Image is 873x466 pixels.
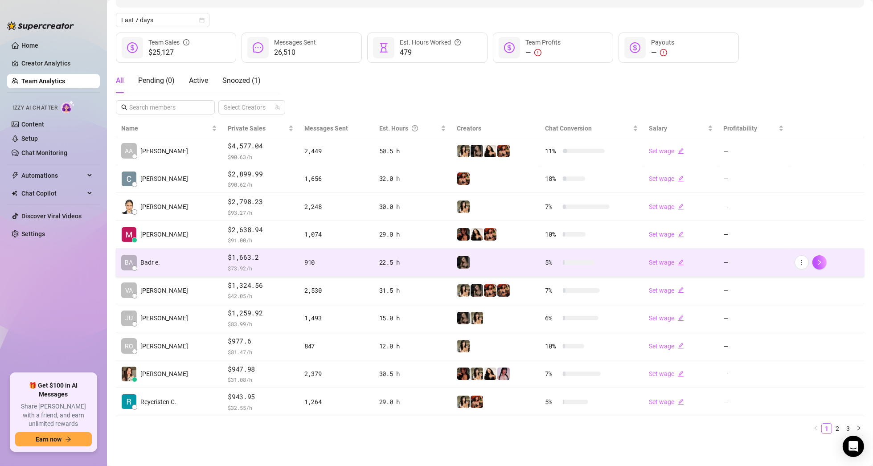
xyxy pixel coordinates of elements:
[457,340,470,352] img: Candylion
[379,313,447,323] div: 15.0 h
[228,196,294,207] span: $2,798.23
[122,394,136,409] img: Reycristen Celi…
[379,258,447,267] div: 22.5 h
[116,120,222,137] th: Name
[140,146,188,156] span: [PERSON_NAME]
[379,397,447,407] div: 29.0 h
[545,369,559,379] span: 7 %
[534,49,541,56] span: exclamation-circle
[304,258,369,267] div: 910
[228,392,294,402] span: $943.95
[649,231,684,238] a: Set wageedit
[651,47,674,58] div: —
[274,39,316,46] span: Messages Sent
[15,432,92,446] button: Earn nowarrow-right
[718,249,790,277] td: —
[457,368,470,380] img: steph
[304,397,369,407] div: 1,264
[545,397,559,407] span: 5 %
[471,396,483,408] img: Oxillery
[457,256,470,269] img: Rolyat
[400,47,461,58] span: 479
[121,104,127,110] span: search
[228,364,294,375] span: $947.98
[253,42,263,53] span: message
[228,280,294,291] span: $1,324.56
[122,227,136,242] img: Mari Valencia
[228,336,294,347] span: $977.6
[379,146,447,156] div: 50.5 h
[821,423,832,434] li: 1
[678,315,684,321] span: edit
[21,121,44,128] a: Content
[228,264,294,273] span: $ 73.92 /h
[497,284,510,297] img: OxilleryOF
[125,341,133,351] span: RO
[649,398,684,405] a: Set wageedit
[832,424,842,433] a: 2
[843,424,853,433] a: 3
[545,146,559,156] span: 11 %
[304,229,369,239] div: 1,074
[228,319,294,328] span: $ 83.99 /h
[718,137,790,165] td: —
[228,403,294,412] span: $ 32.55 /h
[678,287,684,293] span: edit
[140,313,188,323] span: [PERSON_NAME]
[21,186,85,200] span: Chat Copilot
[379,229,447,239] div: 29.0 h
[138,75,175,86] div: Pending ( 0 )
[304,341,369,351] div: 847
[400,37,461,47] div: Est. Hours Worked
[718,304,790,332] td: —
[471,284,483,297] img: Rolyat
[718,360,790,388] td: —
[140,369,188,379] span: [PERSON_NAME]
[843,423,853,434] li: 3
[379,341,447,351] div: 12.0 h
[811,423,821,434] li: Previous Page
[457,172,470,185] img: Oxillery
[228,152,294,161] span: $ 90.63 /h
[545,174,559,184] span: 18 %
[21,230,45,237] a: Settings
[649,343,684,350] a: Set wageedit
[125,286,133,295] span: VA
[228,225,294,235] span: $2,638.94
[856,425,861,431] span: right
[718,388,790,416] td: —
[304,125,348,132] span: Messages Sent
[545,125,592,132] span: Chat Conversion
[222,76,261,85] span: Snoozed ( 1 )
[304,146,369,156] div: 2,449
[484,145,496,157] img: mads
[189,76,208,85] span: Active
[649,259,684,266] a: Set wageedit
[457,200,470,213] img: Candylion
[379,174,447,184] div: 32.0 h
[457,312,470,324] img: Rolyat
[228,208,294,217] span: $ 93.27 /h
[378,42,389,53] span: hourglass
[129,102,202,112] input: Search members
[545,229,559,239] span: 10 %
[484,368,496,380] img: mads
[121,13,204,27] span: Last 7 days
[121,123,210,133] span: Name
[457,145,470,157] img: Candylion
[228,125,266,132] span: Private Sales
[471,312,483,324] img: Candylion
[7,21,74,30] img: logo-BBDzfeDw.svg
[678,204,684,210] span: edit
[649,370,684,377] a: Set wageedit
[140,229,188,239] span: [PERSON_NAME]
[813,425,819,431] span: left
[61,100,75,113] img: AI Chatter
[497,368,510,380] img: cyber
[125,146,133,156] span: AA
[816,259,823,266] span: right
[12,172,19,179] span: thunderbolt
[21,213,82,220] a: Discover Viral Videos
[228,236,294,245] span: $ 91.00 /h
[678,399,684,405] span: edit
